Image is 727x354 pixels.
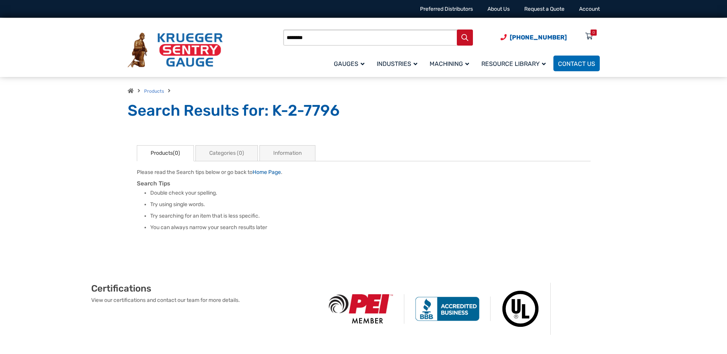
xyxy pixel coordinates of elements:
[510,34,567,41] span: [PHONE_NUMBER]
[579,6,600,12] a: Account
[477,54,553,72] a: Resource Library
[150,212,591,220] li: Try searching for an item that is less specific.
[404,297,491,321] img: BBB
[318,294,404,324] img: PEI Member
[91,283,318,294] h2: Certifications
[195,145,258,161] a: Categories (0)
[558,60,595,67] span: Contact Us
[592,29,595,36] div: 0
[524,6,565,12] a: Request a Quote
[259,145,315,161] a: Information
[501,33,567,42] a: Phone Number (920) 434-8860
[430,60,469,67] span: Machining
[334,60,364,67] span: Gauges
[420,6,473,12] a: Preferred Distributors
[377,60,417,67] span: Industries
[553,56,600,71] a: Contact Us
[253,169,281,175] a: Home Page
[128,33,223,68] img: Krueger Sentry Gauge
[137,168,591,176] p: Please read the Search tips below or go back to .
[150,224,591,231] li: You can always narrow your search results later
[150,189,591,197] li: Double check your spelling.
[487,6,510,12] a: About Us
[128,101,600,120] h1: Search Results for: K-2-7796
[372,54,425,72] a: Industries
[144,88,164,94] a: Products
[137,180,591,187] h3: Search Tips
[491,283,551,335] img: Underwriters Laboratories
[137,145,194,161] a: Products(0)
[329,54,372,72] a: Gauges
[150,201,591,208] li: Try using single words.
[481,60,546,67] span: Resource Library
[91,296,318,304] p: View our certifications and contact our team for more details.
[425,54,477,72] a: Machining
